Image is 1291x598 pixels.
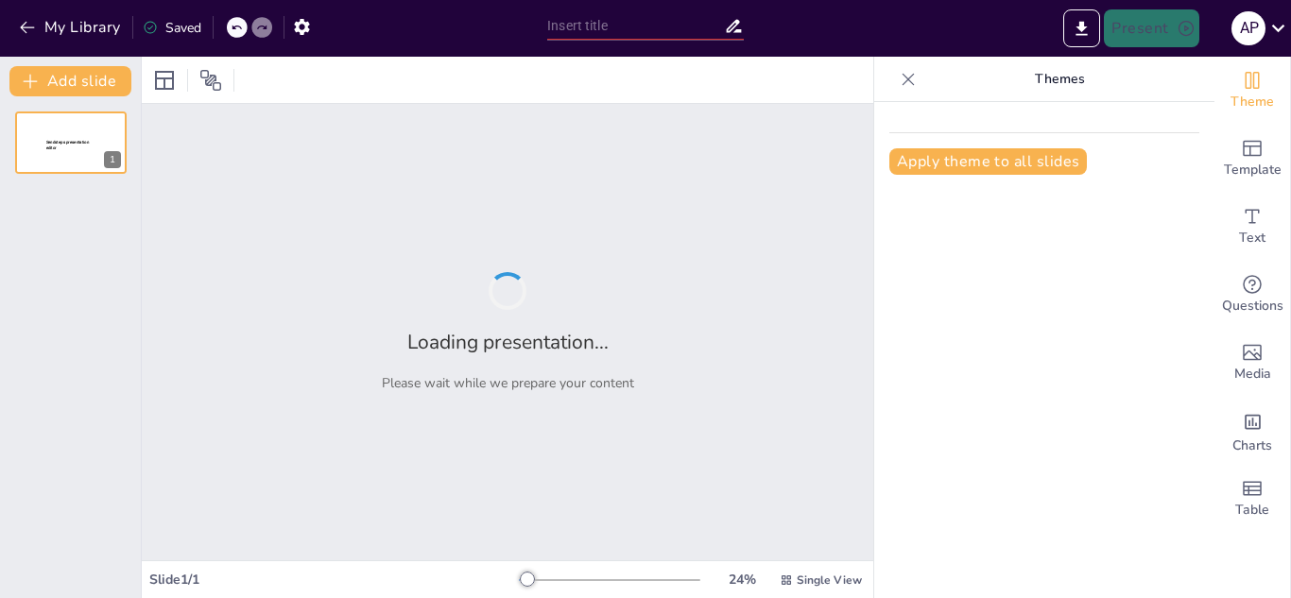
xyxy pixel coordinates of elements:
button: Present [1104,9,1198,47]
div: Add images, graphics, shapes or video [1214,329,1290,397]
span: Charts [1232,436,1272,456]
div: Layout [149,65,180,95]
span: Text [1239,228,1265,248]
div: Saved [143,19,201,37]
div: 24 % [719,571,765,589]
span: Position [199,69,222,92]
div: A P [1231,11,1265,45]
span: Single View [797,572,862,588]
input: Insert title [547,12,724,40]
span: Sendsteps presentation editor [46,140,89,150]
button: My Library [14,12,129,43]
span: Theme [1231,92,1274,112]
div: Change the overall theme [1214,57,1290,125]
span: Media [1234,364,1271,384]
div: Add ready made slides [1214,125,1290,193]
span: Table [1235,500,1269,521]
h2: Loading presentation... [407,329,609,355]
div: Add charts and graphs [1214,397,1290,465]
button: Export to PowerPoint [1063,9,1100,47]
span: Template [1224,160,1282,180]
p: Themes [923,57,1196,102]
p: Please wait while we prepare your content [382,374,634,392]
div: 1 [104,151,121,168]
button: Add slide [9,66,131,96]
div: Slide 1 / 1 [149,571,519,589]
div: Get real-time input from your audience [1214,261,1290,329]
span: Questions [1222,296,1283,316]
button: A P [1231,9,1265,47]
div: Add a table [1214,465,1290,533]
div: 1 [15,111,127,174]
div: Add text boxes [1214,193,1290,261]
button: Apply theme to all slides [889,148,1087,175]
